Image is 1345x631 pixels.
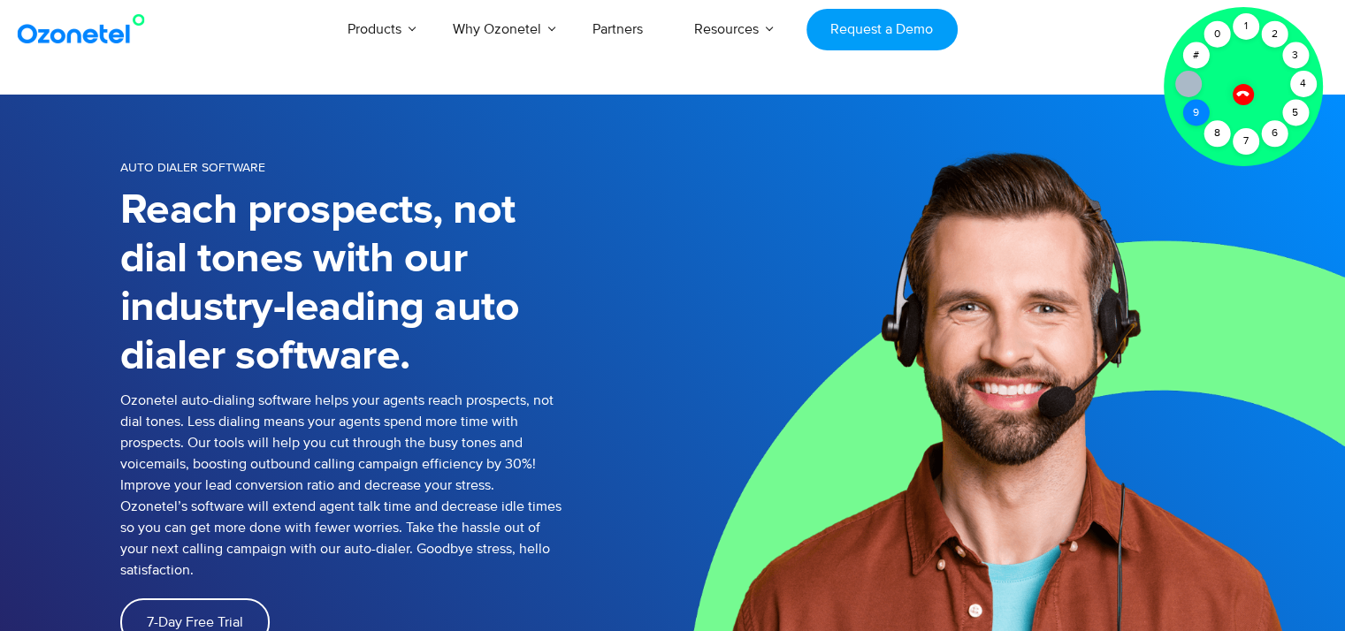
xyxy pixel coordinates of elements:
[1204,21,1230,48] div: 0
[147,615,243,629] span: 7-Day Free Trial
[1261,120,1288,147] div: 6
[1282,100,1309,126] div: 5
[120,390,562,581] p: Ozonetel auto-dialing software helps your agents reach prospects, not dial tones. Less dialing me...
[1261,21,1288,48] div: 2
[120,186,562,381] h1: Reach prospects, not dial tones with our industry-leading auto dialer software.
[1233,128,1259,155] div: 7
[1182,42,1209,69] div: #
[1282,42,1309,69] div: 3
[806,9,958,50] a: Request a Demo
[120,160,265,175] span: Auto Dialer Software
[1290,71,1317,97] div: 4
[1204,120,1230,147] div: 8
[1182,100,1209,126] div: 9
[1233,13,1259,40] div: 1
